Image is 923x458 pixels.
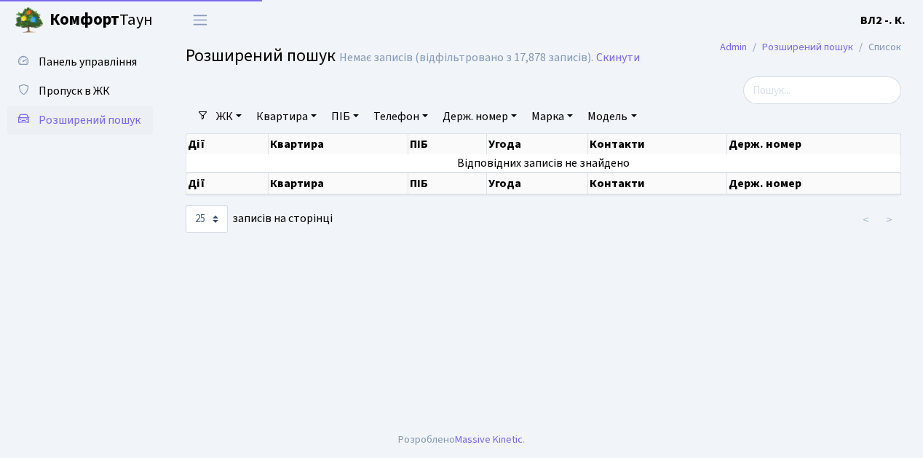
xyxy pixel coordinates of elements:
span: Пропуск в ЖК [39,83,110,99]
img: logo.png [15,6,44,35]
span: Таун [49,8,153,33]
b: ВЛ2 -. К. [860,12,906,28]
th: ПІБ [408,134,487,154]
a: Модель [582,104,642,129]
span: Розширений пошук [186,43,336,68]
span: Розширений пошук [39,112,140,128]
b: Комфорт [49,8,119,31]
th: Контакти [588,173,727,194]
a: Пропуск в ЖК [7,76,153,106]
a: Марка [526,104,579,129]
th: Угода [487,173,588,194]
th: Контакти [588,134,727,154]
th: Держ. номер [727,173,901,194]
a: ЖК [210,104,247,129]
a: Розширений пошук [762,39,853,55]
a: Розширений пошук [7,106,153,135]
th: Дії [186,134,269,154]
th: Держ. номер [727,134,901,154]
a: Панель управління [7,47,153,76]
li: Список [853,39,901,55]
div: Розроблено . [398,432,525,448]
th: Квартира [269,134,408,154]
input: Пошук... [743,76,901,104]
td: Відповідних записів не знайдено [186,154,901,172]
a: ПІБ [325,104,365,129]
label: записів на сторінці [186,205,333,233]
th: Угода [487,134,588,154]
a: Admin [720,39,747,55]
th: ПІБ [408,173,487,194]
a: ВЛ2 -. К. [860,12,906,29]
span: Панель управління [39,54,137,70]
a: Квартира [250,104,322,129]
a: Телефон [368,104,434,129]
a: Massive Kinetic [455,432,523,447]
th: Квартира [269,173,408,194]
nav: breadcrumb [698,32,923,63]
div: Немає записів (відфільтровано з 17,878 записів). [339,51,593,65]
button: Переключити навігацію [182,8,218,32]
select: записів на сторінці [186,205,228,233]
th: Дії [186,173,269,194]
a: Скинути [596,51,640,65]
a: Держ. номер [437,104,523,129]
